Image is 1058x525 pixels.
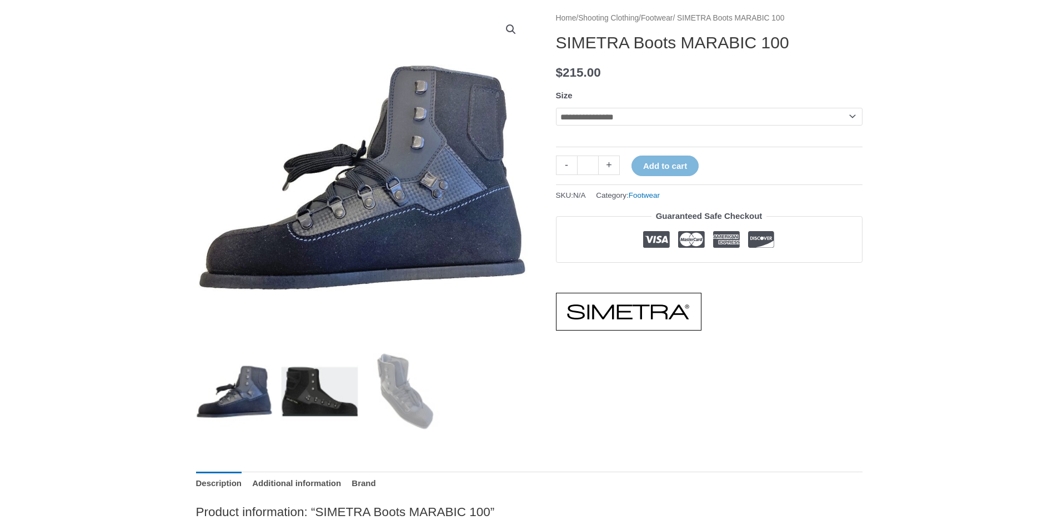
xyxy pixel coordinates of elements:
[196,504,863,520] h2: Product information: “SIMETRA Boots MARABIC 100”
[196,353,273,430] img: SIMETRA Boots MARABIC 100
[556,188,586,202] span: SKU:
[578,14,639,22] a: Shooting Clothing
[641,14,673,22] a: Footwear
[651,208,767,224] legend: Guaranteed Safe Checkout
[573,191,586,199] span: N/A
[556,11,863,26] nav: Breadcrumb
[556,14,576,22] a: Home
[556,91,573,100] label: Size
[196,472,242,496] a: Description
[599,156,620,175] a: +
[556,33,863,53] h1: SIMETRA Boots MARABIC 100
[556,271,863,284] iframe: Customer reviews powered by Trustpilot
[577,156,599,175] input: Product quantity
[501,19,521,39] a: View full-screen image gallery
[556,66,601,79] bdi: 215.00
[556,66,563,79] span: $
[252,472,341,496] a: Additional information
[556,156,577,175] a: -
[556,293,701,331] a: SIMETRA
[367,353,444,430] img: SIMETRA Boots MARABIC 100 - Image 3
[631,156,699,176] button: Add to cart
[352,472,375,496] a: Brand
[281,353,358,430] img: SIMETRA Boots MARABIC 100 - Image 2
[596,188,660,202] span: Category:
[629,191,660,199] a: Footwear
